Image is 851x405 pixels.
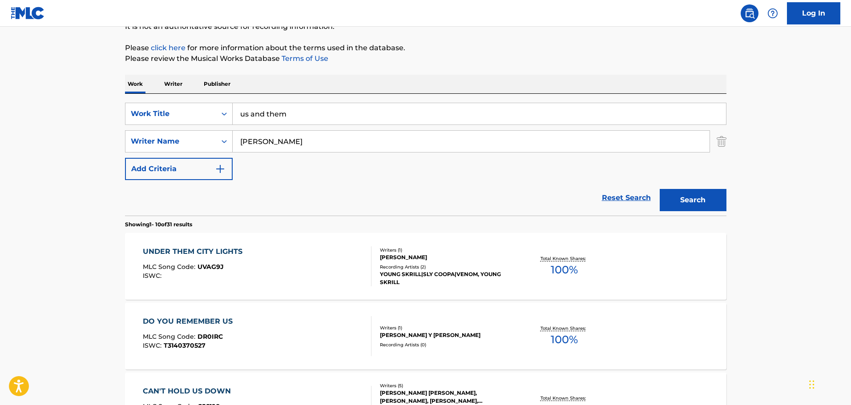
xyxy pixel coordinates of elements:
div: [PERSON_NAME] Y [PERSON_NAME] [380,331,514,339]
div: [PERSON_NAME] [PERSON_NAME], [PERSON_NAME], [PERSON_NAME], [PERSON_NAME], [PERSON_NAME] [380,389,514,405]
p: Writer [161,75,185,93]
img: MLC Logo [11,7,45,20]
div: CAN'T HOLD US DOWN [143,386,235,397]
div: Drag [809,371,815,398]
div: Writers ( 1 ) [380,325,514,331]
p: Total Known Shares: [540,395,588,401]
button: Add Criteria [125,158,233,180]
p: Please for more information about the terms used in the database. [125,43,726,53]
div: Help [764,4,782,22]
span: UVAG9J [198,263,224,271]
span: MLC Song Code : [143,333,198,341]
span: DR0IRC [198,333,223,341]
p: Publisher [201,75,233,93]
a: Public Search [741,4,758,22]
div: UNDER THEM CITY LIGHTS [143,246,247,257]
span: MLC Song Code : [143,263,198,271]
span: ISWC : [143,272,164,280]
span: T3140370527 [164,341,206,349]
a: Terms of Use [280,54,328,63]
p: Work [125,75,145,93]
span: 100 % [551,262,578,278]
a: Log In [787,2,840,24]
p: Please review the Musical Works Database [125,53,726,64]
div: Work Title [131,108,211,119]
iframe: Chat Widget [807,362,851,405]
a: DO YOU REMEMBER USMLC Song Code:DR0IRCISWC:T3140370527Writers (1)[PERSON_NAME] Y [PERSON_NAME]Rec... [125,303,726,369]
div: Writers ( 1 ) [380,247,514,253]
form: Search Form [125,103,726,216]
p: Total Known Shares: [540,325,588,332]
span: 100 % [551,332,578,348]
div: DO YOU REMEMBER US [143,316,237,327]
div: YOUNG SKRILL|SLY COOPA|VENOM, YOUNG SKRILL [380,270,514,286]
div: Writers ( 5 ) [380,382,514,389]
img: 9d2ae6d4665cec9f34b9.svg [215,164,226,174]
img: search [744,8,755,19]
p: It is not an authoritative source for recording information. [125,21,726,32]
div: [PERSON_NAME] [380,253,514,261]
a: click here [151,44,186,52]
div: Recording Artists ( 0 ) [380,341,514,348]
p: Showing 1 - 10 of 31 results [125,221,192,229]
div: Recording Artists ( 2 ) [380,264,514,270]
img: help [767,8,778,19]
p: Total Known Shares: [540,255,588,262]
a: Reset Search [597,188,655,208]
a: UNDER THEM CITY LIGHTSMLC Song Code:UVAG9JISWC:Writers (1)[PERSON_NAME]Recording Artists (2)YOUNG... [125,233,726,300]
div: Writer Name [131,136,211,147]
span: ISWC : [143,341,164,349]
button: Search [660,189,726,211]
img: Delete Criterion [717,130,726,152]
